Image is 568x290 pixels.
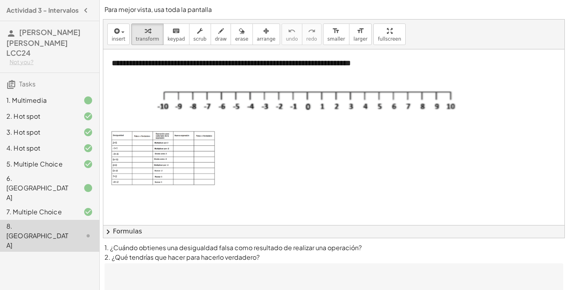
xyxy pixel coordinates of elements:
i: Task finished and correct. [83,127,93,137]
button: fullscreen [373,24,405,45]
p: 1. ¿Cuándo obtienes una desigualdad falsa como resultado de realizar una operación? 2. ¿Qué tendr... [105,243,563,262]
i: Task finished. [83,96,93,105]
button: format_sizelarger [349,24,372,45]
span: undo [286,36,298,42]
i: undo [288,26,296,36]
span: fullscreen [378,36,401,42]
span: draw [215,36,227,42]
button: transform [131,24,164,45]
span: arrange [257,36,276,42]
div: 2. Hot spot [6,112,71,121]
span: scrub [193,36,207,42]
div: 6. [GEOGRAPHIC_DATA] [6,174,71,202]
span: erase [235,36,248,42]
span: redo [306,36,317,42]
div: 8. [GEOGRAPHIC_DATA] [6,221,71,250]
span: [PERSON_NAME] [PERSON_NAME] LCC24 [6,27,81,57]
button: format_sizesmaller [323,24,349,45]
i: format_size [332,26,340,36]
button: erase [231,24,252,45]
div: 3. Hot spot [6,127,71,137]
div: 7. Multiple Choice [6,207,71,217]
i: Task finished and correct. [83,112,93,121]
i: Task finished and correct. [83,143,93,153]
div: 1. Multimedia [6,96,71,105]
button: undoundo [282,24,302,45]
i: Task finished and correct. [83,159,93,169]
span: larger [353,36,367,42]
div: 5. Multiple Choice [6,159,71,169]
span: transform [136,36,159,42]
span: chevron_right [103,227,113,237]
h4: Actividad 3 - Intervalos [6,6,79,15]
span: Tasks [19,80,35,88]
span: smaller [327,36,345,42]
div: Not you? [10,58,93,66]
button: insert [107,24,130,45]
button: scrub [189,24,211,45]
span: insert [112,36,125,42]
i: redo [308,26,316,36]
i: format_size [357,26,364,36]
div: 4. Hot spot [6,143,71,153]
button: draw [211,24,231,45]
button: chevron_rightFormulas [103,225,564,238]
button: redoredo [302,24,321,45]
button: keyboardkeypad [163,24,189,45]
p: Para mejor vista, usa toda la pantalla [105,5,563,14]
span: keypad [168,36,185,42]
i: Task finished and correct. [83,207,93,217]
i: Task not started. [83,231,93,241]
button: arrange [252,24,280,45]
i: Task finished. [83,183,93,193]
i: keyboard [172,26,180,36]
